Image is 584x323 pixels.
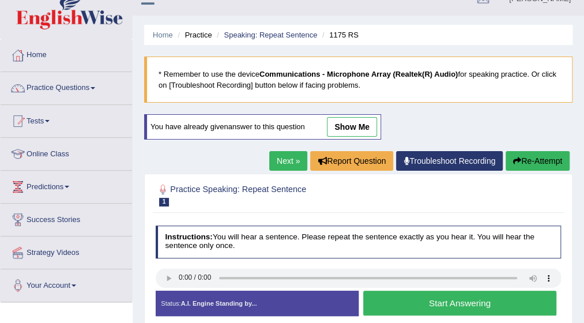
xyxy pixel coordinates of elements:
[269,151,307,171] a: Next »
[259,70,458,78] b: Communications - Microphone Array (Realtek(R) Audio)
[1,138,132,167] a: Online Class
[175,29,212,40] li: Practice
[1,72,132,101] a: Practice Questions
[319,29,359,40] li: 1175 RS
[1,269,132,298] a: Your Account
[1,204,132,232] a: Success Stories
[327,117,377,137] a: show me
[156,182,407,206] h2: Practice Speaking: Repeat Sentence
[1,105,132,134] a: Tests
[1,171,132,200] a: Predictions
[506,151,570,171] button: Re-Attempt
[156,291,359,316] div: Status:
[159,198,169,206] span: 1
[396,151,503,171] a: Troubleshoot Recording
[156,226,562,258] h4: You will hear a sentence. Please repeat the sentence exactly as you hear it. You will hear the se...
[224,31,317,39] a: Speaking: Repeat Sentence
[144,114,381,140] div: You have already given answer to this question
[181,300,257,307] strong: A.I. Engine Standing by...
[1,236,132,265] a: Strategy Videos
[153,31,173,39] a: Home
[144,57,572,103] blockquote: * Remember to use the device for speaking practice. Or click on [Troubleshoot Recording] button b...
[165,232,212,241] b: Instructions:
[1,39,132,68] a: Home
[310,151,393,171] button: Report Question
[363,291,556,316] button: Start Answering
